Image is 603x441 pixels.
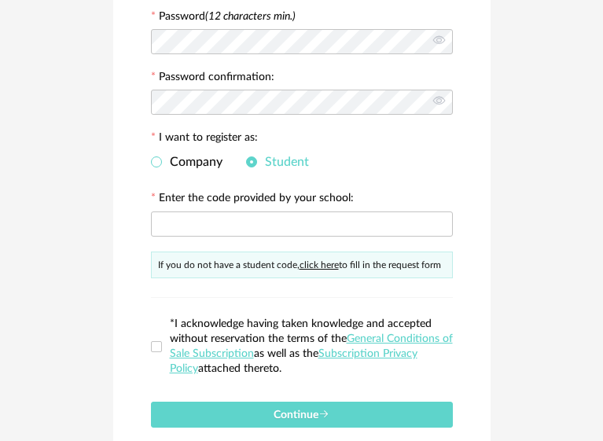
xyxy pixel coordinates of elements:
a: Subscription Privacy Policy [170,348,417,374]
label: Password [159,11,296,22]
a: General Conditions of Sale Subscription [170,333,453,359]
span: *I acknowledge having taken knowledge and accepted without reservation the terms of the as well a... [170,318,453,374]
span: Student [257,156,309,168]
div: If you do not have a student code, to fill in the request form [151,252,453,278]
a: click here [300,260,339,270]
label: I want to register as: [151,132,258,146]
span: Company [162,156,222,168]
span: Continue [274,410,329,421]
label: Enter the code provided by your school: [151,193,354,207]
i: (12 characters min.) [205,11,296,22]
button: Continue [151,402,453,428]
label: Password confirmation: [151,72,274,86]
